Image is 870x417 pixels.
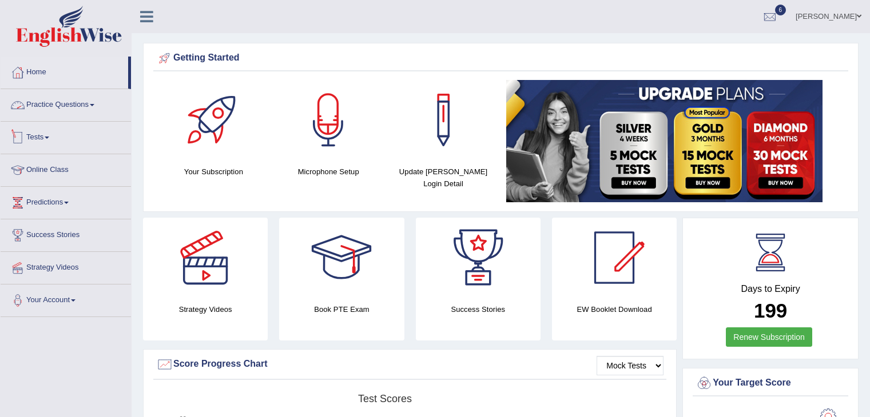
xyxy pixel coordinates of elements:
h4: EW Booklet Download [552,303,677,315]
h4: Days to Expiry [696,284,845,294]
div: Your Target Score [696,375,845,392]
h4: Update [PERSON_NAME] Login Detail [392,166,495,190]
h4: Success Stories [416,303,541,315]
div: Score Progress Chart [156,356,664,373]
a: Renew Subscription [726,327,812,347]
a: Your Account [1,284,131,313]
a: Home [1,57,128,85]
a: Strategy Videos [1,252,131,280]
tspan: Test scores [358,393,412,404]
a: Online Class [1,154,131,183]
div: Getting Started [156,50,845,67]
h4: Microphone Setup [277,166,380,178]
h4: Your Subscription [162,166,265,178]
img: small5.jpg [506,80,823,202]
b: 199 [754,299,787,322]
a: Predictions [1,187,131,215]
a: Success Stories [1,219,131,248]
a: Tests [1,122,131,150]
a: Practice Questions [1,89,131,118]
h4: Book PTE Exam [279,303,404,315]
span: 6 [775,5,786,15]
h4: Strategy Videos [143,303,268,315]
